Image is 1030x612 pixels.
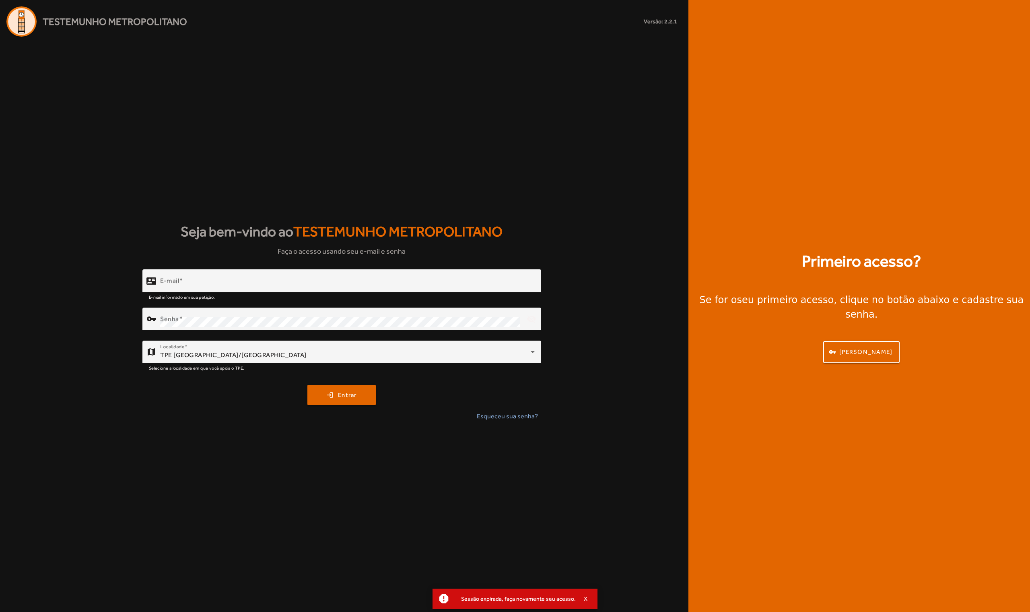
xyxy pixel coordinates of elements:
span: Testemunho Metropolitano [43,14,187,29]
button: X [576,595,596,602]
mat-icon: contact_mail [146,276,156,285]
span: [PERSON_NAME] [839,347,892,357]
mat-icon: map [146,347,156,357]
mat-label: Localidade [160,344,185,349]
strong: Primeiro acesso? [802,249,921,273]
button: Entrar [307,385,376,405]
span: X [584,595,588,602]
span: Entrar [338,391,357,400]
strong: seu primeiro acesso [737,294,834,306]
mat-hint: E-mail informado em sua petição. [149,292,215,301]
span: Esqueceu sua senha? [477,411,538,421]
mat-hint: Selecione a localidade em que você apoia o TPE. [149,363,245,372]
mat-icon: visibility_off [522,309,541,329]
strong: Seja bem-vindo ao [181,221,503,242]
span: Testemunho Metropolitano [293,223,503,240]
mat-icon: vpn_key [146,314,156,324]
mat-label: Senha [160,315,179,323]
small: Versão: 2.2.1 [644,17,677,26]
span: Faça o acesso usando seu e-mail e senha [278,246,406,256]
button: [PERSON_NAME] [823,341,900,363]
img: Logo Agenda [6,6,37,37]
span: TPE [GEOGRAPHIC_DATA]/[GEOGRAPHIC_DATA] [160,351,307,359]
mat-label: E-mail [160,277,179,284]
mat-icon: report [438,593,450,605]
div: Se for o , clique no botão abaixo e cadastre sua senha. [698,293,1025,322]
div: Sessão expirada, faça novamente seu acesso. [455,593,576,604]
